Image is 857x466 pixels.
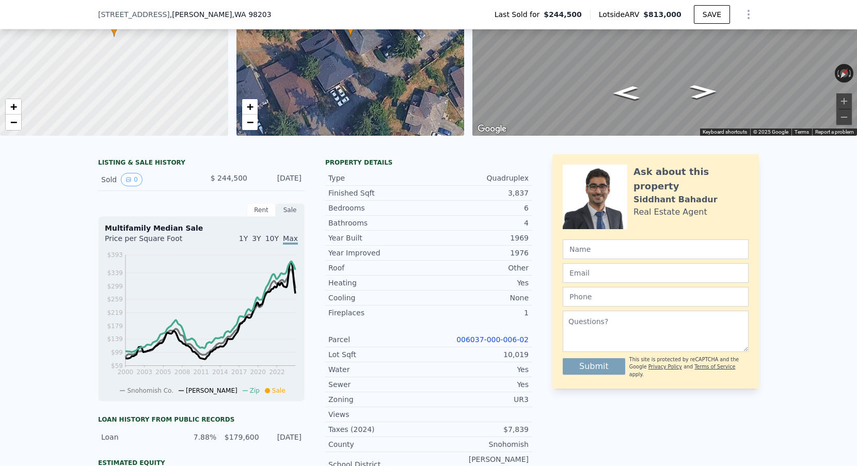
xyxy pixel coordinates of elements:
div: Taxes (2024) [328,424,428,435]
div: Lot Sqft [328,349,428,360]
a: Zoom out [242,115,258,130]
div: Finished Sqft [328,188,428,198]
span: Snohomish Co. [127,387,173,394]
span: , WA 98203 [232,10,272,19]
div: Other [428,263,529,273]
div: 1 [428,308,529,318]
div: 6 [428,203,529,213]
span: $244,500 [544,9,582,20]
div: Roof [328,263,428,273]
div: None [428,293,529,303]
div: Cooling [328,293,428,303]
div: Property details [325,158,532,167]
tspan: $339 [107,269,123,277]
div: Ask about this property [633,165,749,194]
tspan: 2005 [155,368,171,376]
tspan: 2003 [136,368,152,376]
div: 1976 [428,248,529,258]
a: Terms of Service [694,364,735,369]
a: Zoom in [6,99,21,115]
div: Price per Square Foot [105,233,201,250]
span: 1Y [239,234,248,243]
div: $179,600 [223,432,259,442]
span: + [246,100,253,113]
div: Loan history from public records [98,415,305,424]
span: Lotside ARV [599,9,643,20]
div: Heating [328,278,428,288]
div: Parcel [328,334,428,345]
div: 10,019 [428,349,529,360]
div: Bedrooms [328,203,428,213]
div: Bathrooms [328,218,428,228]
tspan: 2017 [231,368,247,376]
div: LISTING & SALE HISTORY [98,158,305,169]
span: 10Y [265,234,279,243]
div: UR3 [428,394,529,405]
div: 7.88% [180,432,216,442]
div: County [328,439,428,449]
tspan: 2008 [174,368,191,376]
div: [DATE] [265,432,301,442]
tspan: $139 [107,335,123,343]
tspan: $59 [111,362,123,369]
tspan: 2011 [193,368,209,376]
span: − [10,116,17,128]
path: Go Northeast [678,82,728,102]
div: Year Built [328,233,428,243]
span: [PERSON_NAME] [186,387,237,394]
div: Yes [428,364,529,375]
img: Google [475,122,509,136]
button: SAVE [694,5,730,24]
span: Max [283,234,298,245]
span: [STREET_ADDRESS] [98,9,170,20]
div: Multifamily Median Sale [105,223,298,233]
div: Water [328,364,428,375]
div: 1969 [428,233,529,243]
tspan: $179 [107,323,123,330]
a: 006037-000-006-02 [456,335,529,344]
input: Name [563,239,749,259]
input: Phone [563,287,749,307]
a: Open this area in Google Maps (opens a new window) [475,122,509,136]
div: Sold [101,173,193,186]
button: View historical data [121,173,142,186]
button: Rotate clockwise [848,64,854,83]
tspan: 2000 [118,368,134,376]
a: Privacy Policy [648,364,682,369]
div: 4 [428,218,529,228]
span: , [PERSON_NAME] [170,9,272,20]
div: Sale [276,203,305,217]
div: Yes [428,278,529,288]
span: − [246,116,253,128]
input: Email [563,263,749,283]
div: Type [328,173,428,183]
span: $ 244,500 [211,174,247,182]
tspan: 2020 [250,368,266,376]
div: Zoning [328,394,428,405]
div: Quadruplex [428,173,529,183]
tspan: 2014 [212,368,228,376]
div: [DATE] [256,173,301,186]
button: Show Options [738,4,759,25]
div: Year Improved [328,248,428,258]
div: $7,839 [428,424,529,435]
tspan: $393 [107,251,123,259]
a: Zoom in [242,99,258,115]
div: Loan [101,432,174,442]
button: Zoom out [836,109,852,125]
a: Terms (opens in new tab) [795,129,809,135]
span: © 2025 Google [753,129,788,135]
a: Report a problem [815,129,854,135]
div: Rent [247,203,276,217]
button: Keyboard shortcuts [703,128,747,136]
tspan: $99 [111,349,123,356]
div: 3,837 [428,188,529,198]
div: Snohomish [428,439,529,449]
span: $813,000 [643,10,681,19]
button: Zoom in [836,93,852,109]
path: Go Southwest [601,83,652,103]
span: Sale [272,387,285,394]
button: Rotate counterclockwise [835,64,840,83]
span: Last Sold for [495,9,544,20]
span: 3Y [252,234,261,243]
